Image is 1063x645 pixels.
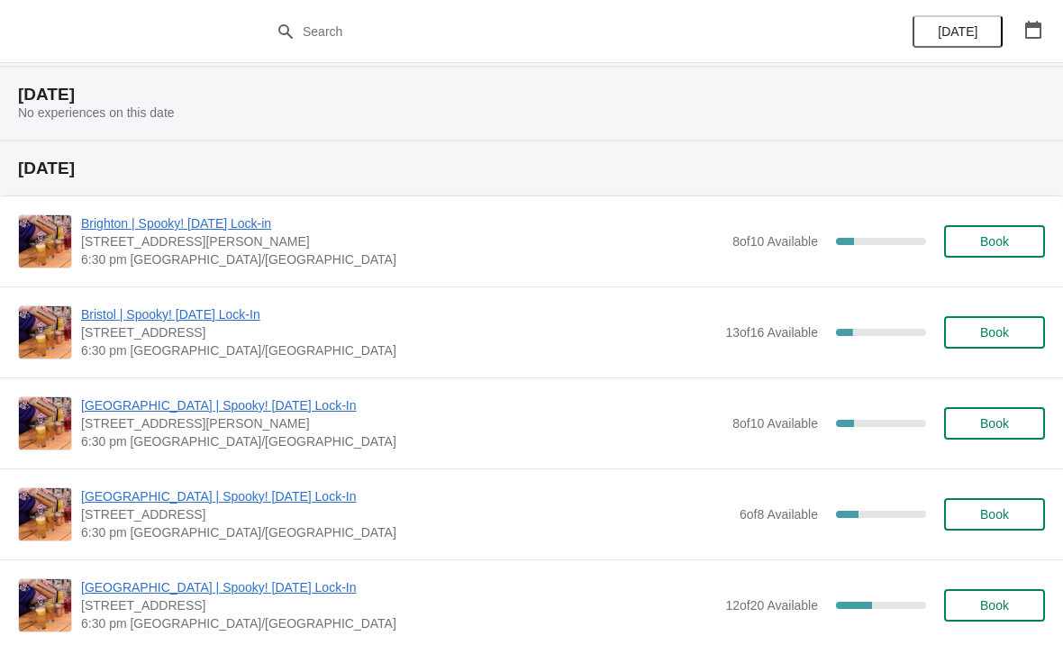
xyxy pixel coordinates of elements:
[740,507,818,522] span: 6 of 8 Available
[944,407,1045,440] button: Book
[980,234,1009,249] span: Book
[944,225,1045,258] button: Book
[81,323,716,341] span: [STREET_ADDRESS]
[732,416,818,431] span: 8 of 10 Available
[944,498,1045,531] button: Book
[81,414,723,432] span: [STREET_ADDRESS][PERSON_NAME]
[725,325,818,340] span: 13 of 16 Available
[81,523,731,541] span: 6:30 pm [GEOGRAPHIC_DATA]/[GEOGRAPHIC_DATA]
[19,397,71,450] img: Cardiff | Spooky! Halloween Lock-In | 1-3 Royal Arcade, Morgan Quarter, Cardiff, CF10 1AE | 6:30 ...
[19,306,71,359] img: Bristol | Spooky! Halloween Lock-In | 73 Park Street, Bristol BS1 5PB, UK | 6:30 pm Europe/London
[732,234,818,249] span: 8 of 10 Available
[81,487,731,505] span: [GEOGRAPHIC_DATA] | Spooky! [DATE] Lock-In
[81,614,716,632] span: 6:30 pm [GEOGRAPHIC_DATA]/[GEOGRAPHIC_DATA]
[980,325,1009,340] span: Book
[944,316,1045,349] button: Book
[19,579,71,631] img: Glasgow | Spooky! Halloween Lock-In | 215 Byres Road, Glasgow G12 8UD, UK | 6:30 pm Europe/London
[18,105,175,120] span: No experiences on this date
[81,596,716,614] span: [STREET_ADDRESS]
[19,488,71,541] img: Exeter | Spooky! Halloween Lock-In | 46 High Street, Exeter EX4 3DJ, UK | 6:30 pm Europe/London
[980,598,1009,613] span: Book
[81,232,723,250] span: [STREET_ADDRESS][PERSON_NAME]
[18,159,1045,177] h2: [DATE]
[81,214,723,232] span: Brighton | Spooky! [DATE] Lock-in
[81,396,723,414] span: [GEOGRAPHIC_DATA] | Spooky! [DATE] Lock-In
[980,507,1009,522] span: Book
[81,341,716,359] span: 6:30 pm [GEOGRAPHIC_DATA]/[GEOGRAPHIC_DATA]
[81,250,723,268] span: 6:30 pm [GEOGRAPHIC_DATA]/[GEOGRAPHIC_DATA]
[19,215,71,268] img: Brighton | Spooky! Halloween Lock-in | 41 Gardner Street, Brighton BN1 1UN, UK | 6:30 pm Europe/L...
[725,598,818,613] span: 12 of 20 Available
[938,24,977,39] span: [DATE]
[18,86,1045,104] h2: [DATE]
[81,305,716,323] span: Bristol | Spooky! [DATE] Lock-In
[81,578,716,596] span: [GEOGRAPHIC_DATA] | Spooky! [DATE] Lock-In
[81,432,723,450] span: 6:30 pm [GEOGRAPHIC_DATA]/[GEOGRAPHIC_DATA]
[980,416,1009,431] span: Book
[913,15,1003,48] button: [DATE]
[81,505,731,523] span: [STREET_ADDRESS]
[302,15,797,48] input: Search
[944,589,1045,622] button: Book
